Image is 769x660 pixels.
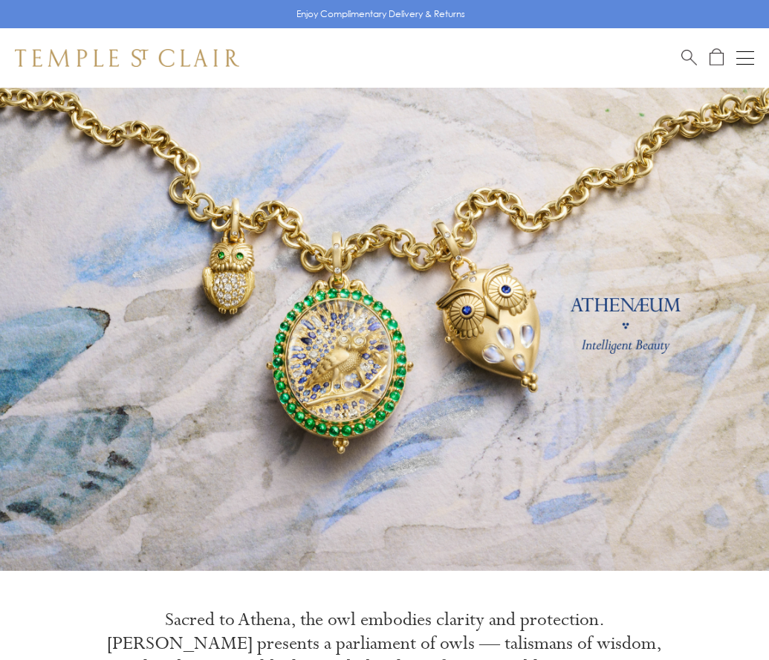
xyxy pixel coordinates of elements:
a: Search [681,48,697,67]
img: Temple St. Clair [15,49,239,67]
p: Enjoy Complimentary Delivery & Returns [296,7,465,22]
button: Open navigation [736,49,754,67]
a: Open Shopping Bag [710,48,724,67]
